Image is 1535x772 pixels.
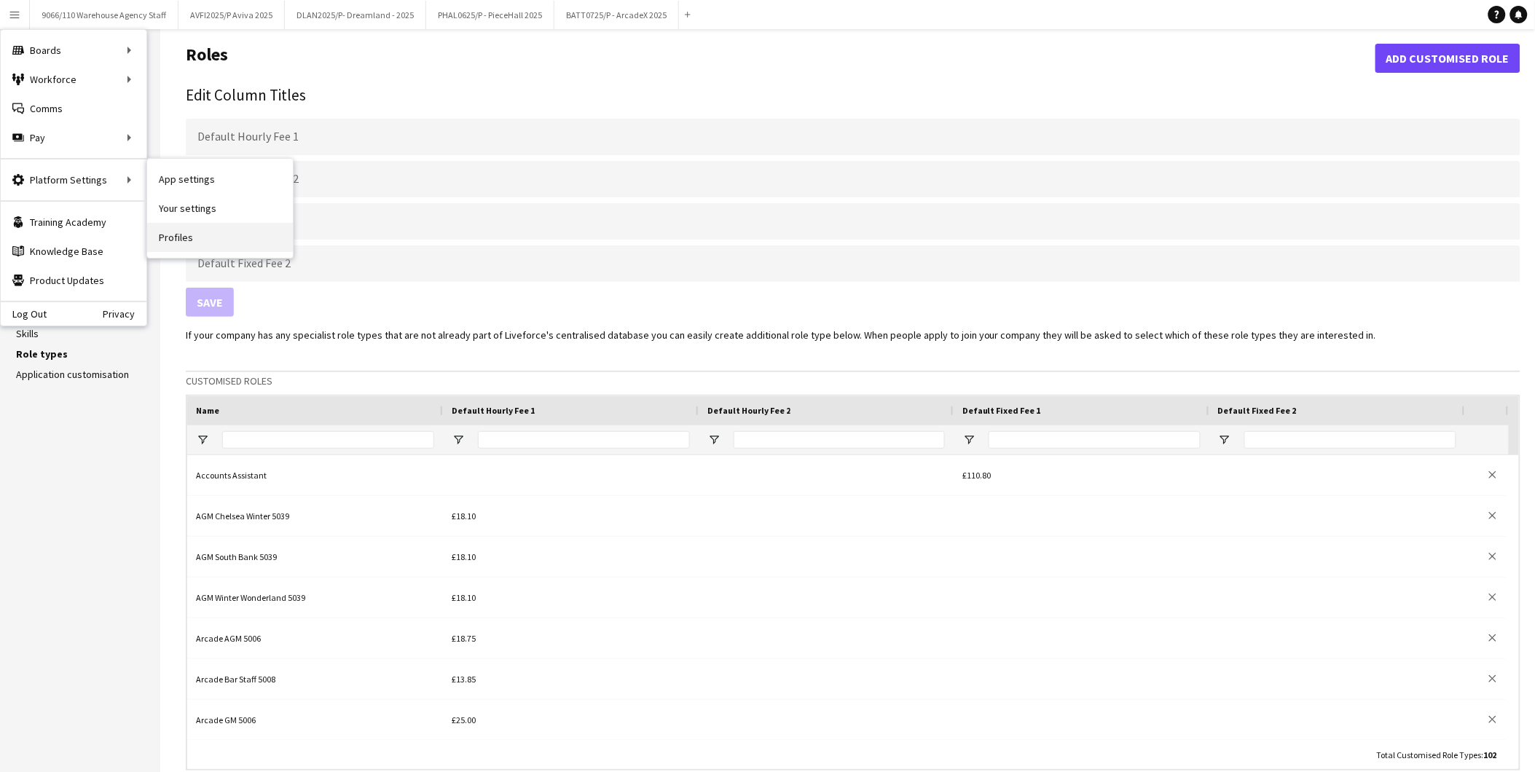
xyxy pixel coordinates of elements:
[1,65,146,94] div: Workforce
[196,433,209,446] button: Open Filter Menu
[554,1,679,29] button: BATT0725/P - ArcadeX 2025
[452,433,465,446] button: Open Filter Menu
[16,368,129,381] a: Application customisation
[16,347,68,361] a: Role types
[962,405,1041,416] span: Default Fixed Fee 1
[962,433,975,446] button: Open Filter Menu
[30,1,178,29] button: 9066/110 Warehouse Agency Staff
[1218,405,1297,416] span: Default Fixed Fee 2
[1,208,146,237] a: Training Academy
[1375,44,1520,73] button: Add customised role
[443,618,699,658] div: £18.75
[187,700,443,740] div: Arcade GM 5006
[187,659,443,699] div: Arcade Bar Staff 5008
[222,431,434,449] input: Name Filter Input
[103,308,146,320] a: Privacy
[989,431,1201,449] input: Default Fixed Fee 1 Filter Input
[187,455,443,495] div: Accounts Assistant
[187,537,443,577] div: AGM South Bank 5039
[1244,431,1456,449] input: Default Fixed Fee 2 Filter Input
[443,496,699,536] div: £18.10
[1,266,146,295] a: Product Updates
[1484,749,1497,760] span: 102
[478,431,690,449] input: Default Hourly Fee 1 Filter Input
[452,405,535,416] span: Default Hourly Fee 1
[426,1,554,29] button: PHAL0625/P - PieceHall 2025
[285,1,426,29] button: DLAN2025/P- Dreamland - 2025
[1377,741,1497,769] div: :
[147,165,293,194] a: App settings
[1,94,146,123] a: Comms
[186,44,1375,73] h1: Roles
[187,496,443,536] div: AGM Chelsea Winter 5039
[186,328,1520,342] p: If your company has any specialist role types that are not already part of Liveforce's centralise...
[707,405,790,416] span: Default Hourly Fee 2
[1218,433,1231,446] button: Open Filter Menu
[147,223,293,252] a: Profiles
[187,618,443,658] div: Arcade AGM 5006
[954,455,1209,495] div: £110.80
[1,123,146,152] div: Pay
[196,405,219,416] span: Name
[16,327,39,340] a: Skills
[443,537,699,577] div: £18.10
[147,194,293,223] a: Your settings
[178,1,285,29] button: AVFI2025/P Aviva 2025
[186,84,1520,107] h2: Edit Column Titles
[443,700,699,740] div: £25.00
[1,237,146,266] a: Knowledge Base
[734,431,945,449] input: Default Hourly Fee 2 Filter Input
[443,659,699,699] div: £13.85
[187,578,443,618] div: AGM Winter Wonderland 5039
[1,308,47,320] a: Log Out
[1,165,146,194] div: Platform Settings
[1,36,146,65] div: Boards
[1377,749,1482,760] span: Total Customised Role Types
[186,374,1520,387] h3: Customised roles
[443,578,699,618] div: £18.10
[707,433,721,446] button: Open Filter Menu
